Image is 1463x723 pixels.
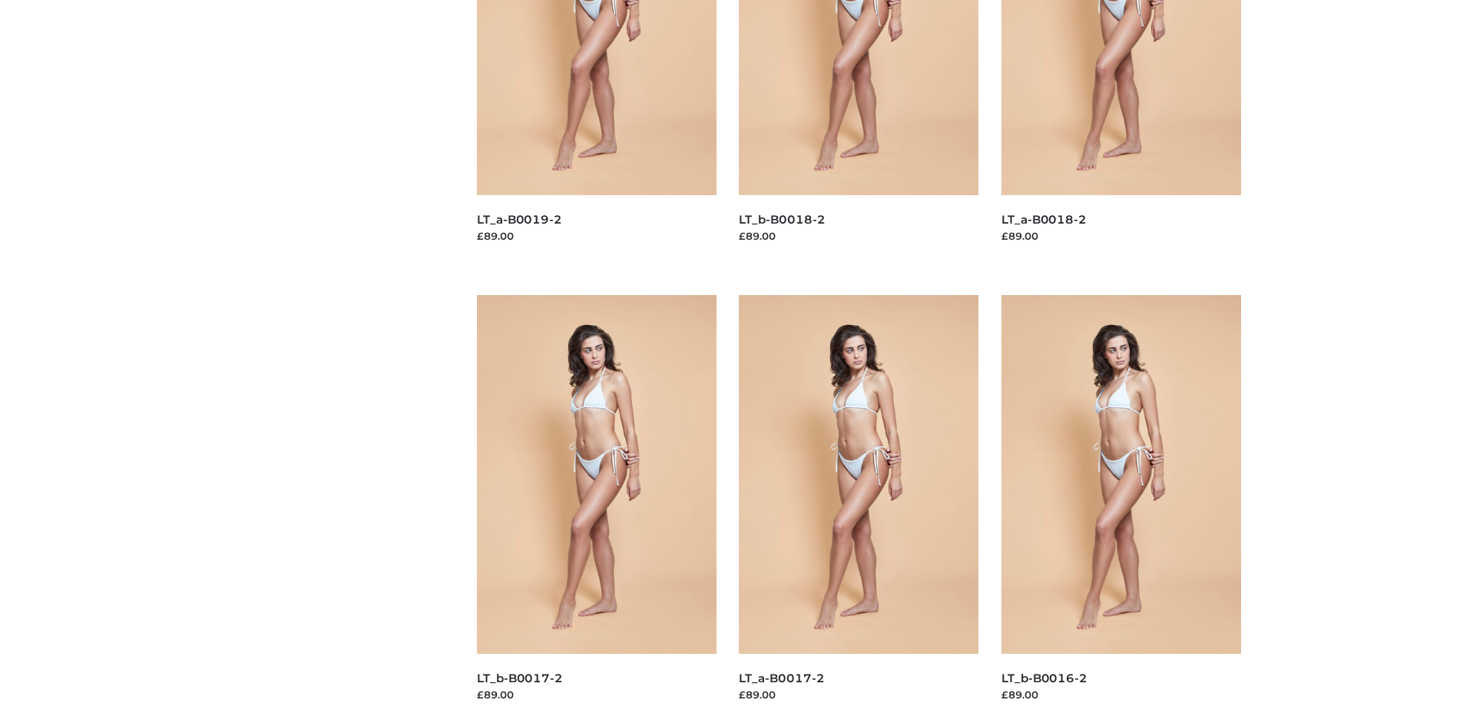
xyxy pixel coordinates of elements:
[1001,671,1087,685] a: LT_b-B0016-2
[739,228,978,244] div: £89.00
[739,212,825,227] a: LT_b-B0018-2
[477,671,563,685] a: LT_b-B0017-2
[739,687,978,702] div: £89.00
[477,687,717,702] div: £89.00
[477,228,717,244] div: £89.00
[1001,687,1241,702] div: £89.00
[477,212,562,227] a: LT_a-B0019-2
[1001,228,1241,244] div: £89.00
[1001,212,1087,227] a: LT_a-B0018-2
[739,671,824,685] a: LT_a-B0017-2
